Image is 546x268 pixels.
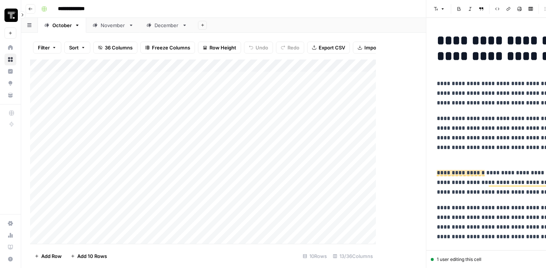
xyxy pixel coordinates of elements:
span: Row Height [209,44,236,51]
span: Freeze Columns [152,44,190,51]
div: October [52,22,72,29]
span: Add 10 Rows [77,252,107,260]
button: Workspace: Thoughtspot [4,6,16,25]
span: Add Row [41,252,62,260]
a: October [38,18,86,33]
button: Undo [244,42,273,54]
a: November [86,18,140,33]
a: Your Data [4,89,16,101]
div: November [101,22,126,29]
a: Settings [4,217,16,229]
span: Filter [38,44,50,51]
a: Usage [4,229,16,241]
a: Browse [4,54,16,65]
button: Add Row [30,250,66,262]
a: Opportunities [4,77,16,89]
span: Sort [69,44,79,51]
a: Learning Hub [4,241,16,253]
a: Home [4,42,16,54]
button: Filter [33,42,61,54]
img: Thoughtspot Logo [4,9,18,22]
span: 36 Columns [105,44,133,51]
span: Undo [256,44,268,51]
button: Sort [64,42,90,54]
button: 36 Columns [93,42,137,54]
a: December [140,18,194,33]
div: December [155,22,179,29]
a: Insights [4,65,16,77]
button: Freeze Columns [140,42,195,54]
button: Row Height [198,42,241,54]
button: Help + Support [4,253,16,265]
button: Add 10 Rows [66,250,111,262]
